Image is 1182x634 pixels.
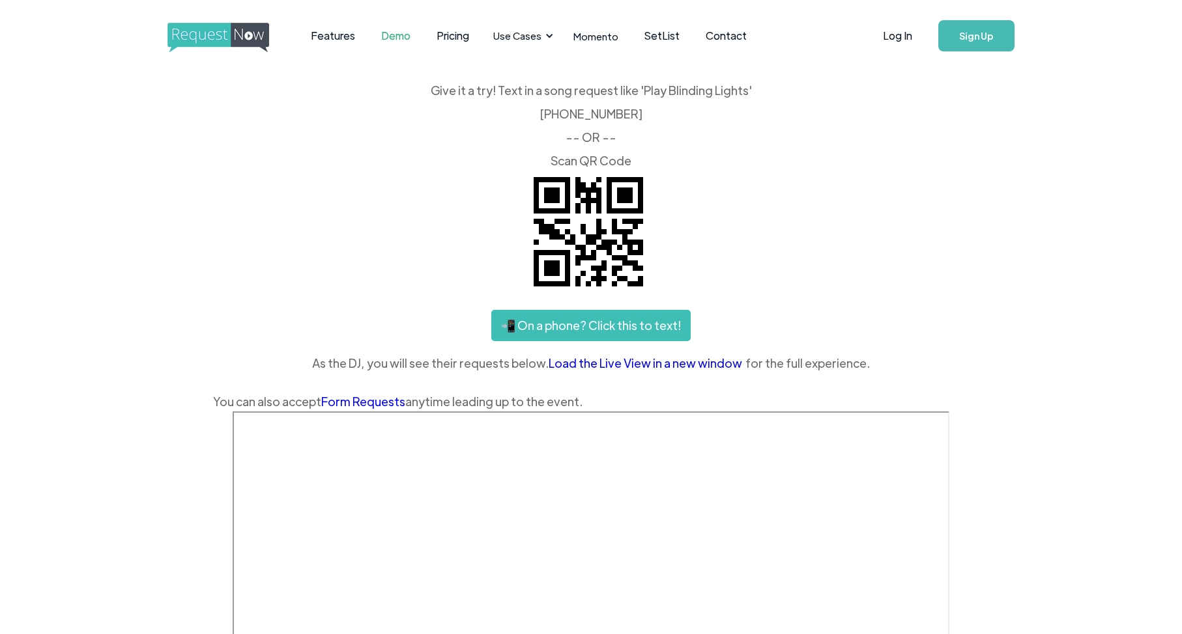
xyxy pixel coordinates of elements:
[493,29,541,43] div: Use Cases
[213,85,969,167] div: Give it a try! Text in a song request like 'Play Blinding Lights' ‍ [PHONE_NUMBER] -- OR -- ‍ Sca...
[693,16,760,56] a: Contact
[213,353,969,373] div: As the DJ, you will see their requests below. for the full experience.
[424,16,482,56] a: Pricing
[631,16,693,56] a: SetList
[298,16,368,56] a: Features
[549,353,745,373] a: Load the Live View in a new window
[560,17,631,55] a: Momento
[213,392,969,411] div: You can also accept anytime leading up to the event.
[321,394,405,409] a: Form Requests
[167,23,265,49] a: home
[938,20,1015,51] a: Sign Up
[870,13,925,59] a: Log In
[167,23,293,53] img: requestnow logo
[368,16,424,56] a: Demo
[491,310,691,341] a: 📲 On a phone? Click this to text!
[485,16,557,56] div: Use Cases
[523,167,654,297] img: QR code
